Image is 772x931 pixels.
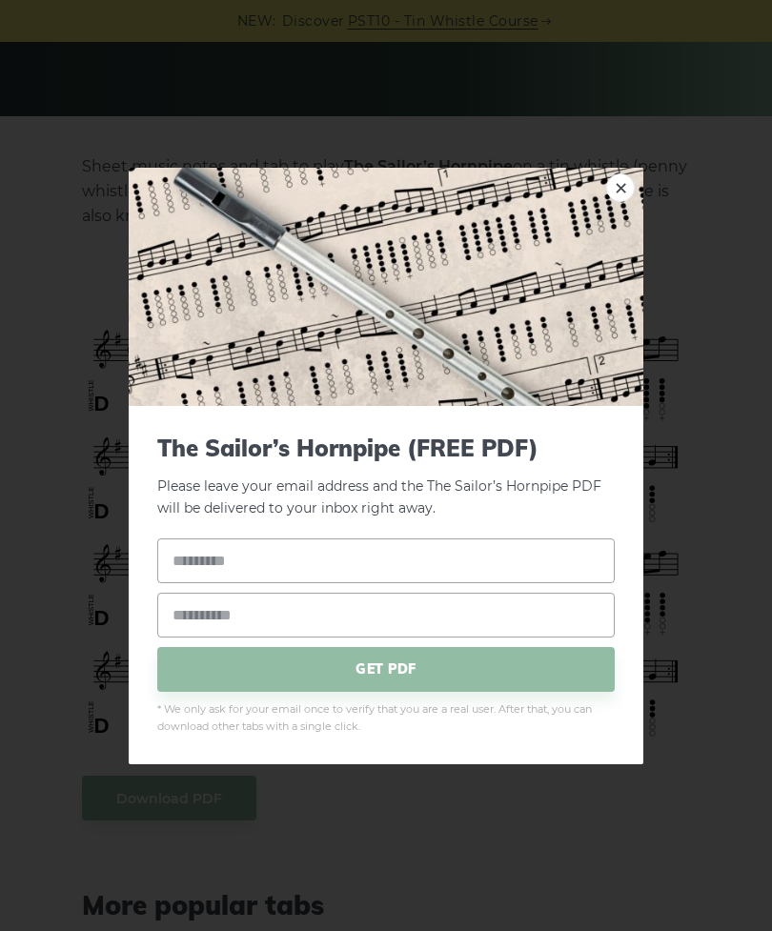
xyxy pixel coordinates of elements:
[157,647,615,692] span: GET PDF
[606,172,635,201] a: ×
[157,434,615,461] span: The Sailor’s Hornpipe (FREE PDF)
[157,434,615,518] p: Please leave your email address and the The Sailor’s Hornpipe PDF will be delivered to your inbox...
[129,167,643,405] img: Tin Whistle Tab Preview
[157,701,615,736] span: * We only ask for your email once to verify that you are a real user. After that, you can downloa...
